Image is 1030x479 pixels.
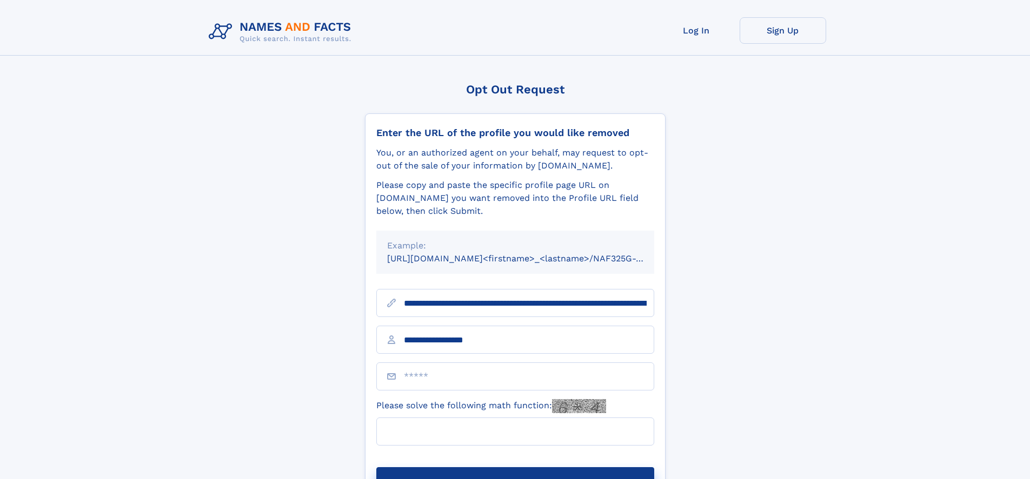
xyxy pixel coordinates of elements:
[740,17,826,44] a: Sign Up
[376,127,654,139] div: Enter the URL of the profile you would like removed
[376,146,654,172] div: You, or an authorized agent on your behalf, may request to opt-out of the sale of your informatio...
[376,179,654,218] div: Please copy and paste the specific profile page URL on [DOMAIN_NAME] you want removed into the Pr...
[387,239,643,252] div: Example:
[387,253,675,264] small: [URL][DOMAIN_NAME]<firstname>_<lastname>/NAF325G-xxxxxxxx
[365,83,666,96] div: Opt Out Request
[376,399,606,413] label: Please solve the following math function:
[204,17,360,46] img: Logo Names and Facts
[653,17,740,44] a: Log In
